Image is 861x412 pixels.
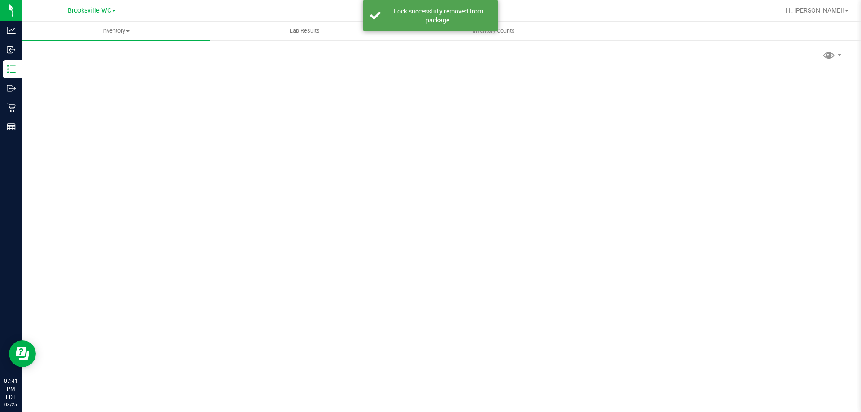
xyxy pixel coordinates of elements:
[4,401,17,408] p: 08/25
[4,377,17,401] p: 07:41 PM EDT
[386,7,491,25] div: Lock successfully removed from package.
[278,27,332,35] span: Lab Results
[7,26,16,35] inline-svg: Analytics
[210,22,399,40] a: Lab Results
[7,65,16,74] inline-svg: Inventory
[7,45,16,54] inline-svg: Inbound
[7,103,16,112] inline-svg: Retail
[7,122,16,131] inline-svg: Reports
[786,7,844,14] span: Hi, [PERSON_NAME]!
[22,27,210,35] span: Inventory
[7,84,16,93] inline-svg: Outbound
[68,7,111,14] span: Brooksville WC
[22,22,210,40] a: Inventory
[9,340,36,367] iframe: Resource center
